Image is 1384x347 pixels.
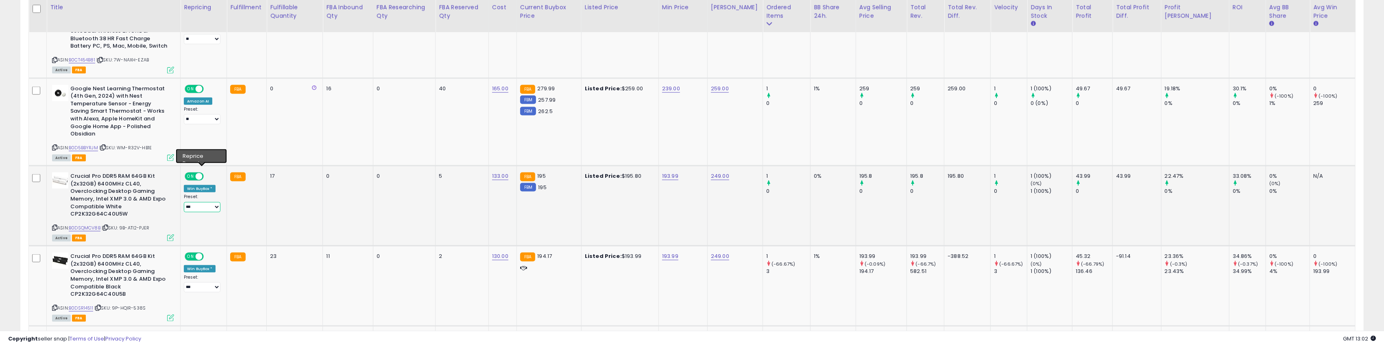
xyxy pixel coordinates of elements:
[994,188,1027,195] div: 0
[52,85,174,161] div: ASIN:
[1031,253,1072,260] div: 1 (100%)
[184,3,223,12] div: Repricing
[1313,172,1349,180] div: N/A
[52,315,71,322] span: All listings currently available for purchase on Amazon
[948,253,984,260] div: -388.52
[766,268,810,275] div: 3
[492,85,508,93] a: 165.00
[184,275,220,293] div: Preset:
[994,172,1027,180] div: 1
[537,252,552,260] span: 194.17
[585,3,655,12] div: Listed Price
[1313,253,1355,260] div: 0
[99,144,152,151] span: | SKU: WM-R32V-HB1E
[1313,20,1318,28] small: Avg Win Price.
[865,261,885,267] small: (-0.09%)
[377,85,429,92] div: 0
[270,172,316,180] div: 17
[1269,172,1310,180] div: 0%
[94,305,146,311] span: | SKU: 9P-HQIR-538S
[711,172,729,180] a: 249.00
[377,253,429,260] div: 0
[711,3,759,12] div: [PERSON_NAME]
[520,183,536,192] small: FBM
[1076,188,1112,195] div: 0
[8,335,38,343] strong: Copyright
[377,172,429,180] div: 0
[69,305,93,312] a: B0DSR14511
[537,85,555,92] span: 279.99
[1269,20,1274,28] small: Avg BB Share.
[585,85,652,92] div: $259.00
[520,172,535,181] small: FBA
[230,253,245,262] small: FBA
[1165,253,1229,260] div: 23.36%
[270,3,319,20] div: Fulfillable Quantity
[859,172,907,180] div: 195.8
[538,183,546,191] span: 195
[1238,261,1258,267] small: (-0.37%)
[1116,3,1158,20] div: Total Profit Diff.
[1319,261,1337,267] small: (-100%)
[105,335,141,343] a: Privacy Policy
[1343,335,1376,343] span: 2025-08-15 13:02 GMT
[910,3,941,20] div: Total Rev.
[910,188,944,195] div: 0
[994,85,1027,92] div: 1
[948,3,987,20] div: Total Rev. Diff.
[326,253,366,260] div: 11
[1233,188,1266,195] div: 0%
[859,188,907,195] div: 0
[1233,172,1266,180] div: 33.08%
[326,85,366,92] div: 16
[203,85,216,92] span: OFF
[910,172,944,180] div: 195.8
[994,3,1024,12] div: Velocity
[1165,100,1229,107] div: 0%
[766,85,810,92] div: 1
[69,144,98,151] a: B0D5BBYRJM
[711,85,729,93] a: 259.00
[1233,3,1262,12] div: ROI
[520,253,535,262] small: FBA
[230,3,263,12] div: Fulfillment
[1031,261,1042,267] small: (0%)
[1233,100,1266,107] div: 0%
[1031,85,1072,92] div: 1 (100%)
[492,252,508,260] a: 130.00
[1269,85,1310,92] div: 0%
[1165,3,1226,20] div: Profit [PERSON_NAME]
[52,155,71,161] span: All listings currently available for purchase on Amazon
[492,172,508,180] a: 133.00
[948,172,984,180] div: 195.80
[70,253,169,300] b: Crucial Pro DDR5 RAM 64GB Kit (2x32GB) 6400MHz CL40, Overclocking Desktop Gaming Memory, Intel XM...
[184,98,212,105] div: Amazon AI
[184,26,220,45] div: Preset:
[537,172,545,180] span: 195
[814,172,850,180] div: 0%
[662,3,704,12] div: Min Price
[772,261,795,267] small: (-66.67%)
[439,172,482,180] div: 5
[1031,180,1042,187] small: (0%)
[230,172,245,181] small: FBA
[859,3,903,20] div: Avg Selling Price
[1269,180,1281,187] small: (0%)
[520,3,578,20] div: Current Buybox Price
[1116,85,1155,92] div: 49.67
[1165,172,1229,180] div: 22.47%
[910,253,944,260] div: 193.99
[69,57,95,63] a: B0CT454B81
[1031,3,1069,20] div: Days In Stock
[1269,3,1306,20] div: Avg BB Share
[230,85,245,94] small: FBA
[1269,253,1310,260] div: 0%
[69,225,100,231] a: B0DSQMCV8B
[520,96,536,104] small: FBM
[859,268,907,275] div: 194.17
[766,253,810,260] div: 1
[999,261,1023,267] small: (-66.67%)
[1275,93,1293,99] small: (-100%)
[766,3,807,20] div: Ordered Items
[814,85,850,92] div: 1%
